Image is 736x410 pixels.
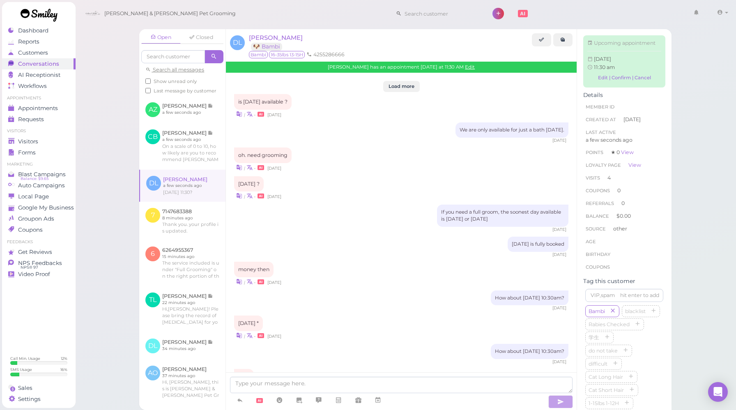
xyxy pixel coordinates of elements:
[586,104,614,110] span: Member ID
[269,51,305,58] span: 16-35lbs 13-15H
[234,262,274,277] div: money then
[583,92,665,99] div: Details
[2,246,76,258] a: Get Reviews
[61,356,67,361] div: 12 %
[2,169,76,180] a: Blast Campaigns Balance: $9.65
[234,147,292,163] div: oh. need grooming
[552,227,566,232] span: 06/28/2025 11:51am
[234,191,568,200] div: •
[587,348,619,354] span: do not take
[182,31,221,44] a: Closed
[249,34,303,41] span: [PERSON_NAME]
[2,81,76,92] a: Workflows
[234,316,263,331] div: [DATE] *
[491,344,568,359] div: How about [DATE] 10:30am?
[60,367,67,372] div: 16 %
[145,78,151,84] input: Show unread only
[586,136,632,144] span: a few seconds ago
[587,72,661,83] a: Edit | Confirm | Cancel
[145,88,151,93] input: Last message by customer
[230,35,245,50] span: DL
[18,138,38,145] span: Visitors
[2,202,76,213] a: Google My Business
[2,161,76,167] li: Marketing
[2,114,76,125] a: Requests
[244,112,245,117] i: |
[465,64,475,70] a: Edit
[583,222,665,235] li: other
[552,305,566,311] span: 06/28/2025 11:55am
[587,39,661,47] div: Upcoming appointment
[10,367,32,372] div: SMS Usage
[234,176,264,192] div: [DATE] ?
[583,278,665,285] div: Tag this customer
[587,361,609,367] span: difficult
[141,50,205,63] input: Search customer
[18,215,54,222] span: Groupon Ads
[244,194,245,199] i: |
[234,331,568,340] div: •
[18,226,43,233] span: Coupons
[491,290,568,306] div: How about [DATE] 10:30am?
[2,191,76,202] a: Local Page
[18,116,44,123] span: Requests
[628,162,641,168] a: View
[586,200,614,206] span: Referrals
[583,171,665,184] li: 4
[586,129,616,135] span: Last Active
[455,122,568,138] div: We are only available for just a bath [DATE].
[234,110,568,118] div: •
[586,162,621,168] span: Loyalty page
[586,239,596,244] span: age
[18,271,50,278] span: Video Proof
[620,292,659,299] div: hit enter to add
[305,51,347,58] li: 4255286666
[18,171,66,178] span: Blast Campaigns
[2,147,76,158] a: Forms
[154,88,216,94] span: Last message by customer
[2,269,76,280] a: Video Proof
[583,184,665,197] li: 0
[267,166,281,171] span: 06/28/2025 11:50am
[616,213,631,219] span: $0.00
[586,251,610,257] span: Birthday
[18,193,49,200] span: Local Page
[587,374,625,380] span: Cat Long Hair
[587,308,607,314] span: Bambi
[234,94,292,110] div: is [DATE] available ?
[587,387,626,393] span: Cat Short Hair
[437,205,568,227] div: If you need a full groom, the soonest day available is [DATE] or [DATE]
[586,213,610,219] span: Balance
[2,382,76,394] a: Sales
[708,382,728,402] div: Open Intercom Messenger
[18,182,65,189] span: Auto Campaigns
[508,237,568,252] div: [DATE] is fully booked
[583,197,665,210] li: 0
[2,128,76,134] li: Visitors
[267,334,281,339] span: 06/28/2025 11:55am
[2,258,76,269] a: NPS Feedbacks NPS® 97
[244,280,245,285] i: |
[611,149,634,155] span: ★ 0
[244,166,245,171] i: |
[594,56,611,62] span: Wed Sep 10 2025 11:30:00 GMT-0700 (Pacific Daylight Time)
[552,138,566,143] span: 06/28/2025 11:50am
[2,239,76,245] li: Feedbacks
[18,38,39,45] span: Reports
[587,321,631,327] span: Rabies Checked
[18,105,58,112] span: Appointments
[586,150,603,155] span: Points
[18,49,48,56] span: Customers
[234,277,568,286] div: •
[586,188,610,193] span: Coupons
[244,334,245,339] i: |
[2,25,76,36] a: Dashboard
[586,226,606,232] span: Source
[2,103,76,114] a: Appointments
[267,112,281,117] span: 06/28/2025 11:48am
[104,2,236,25] span: [PERSON_NAME] & [PERSON_NAME] Pet Grooming
[594,64,615,70] span: 11:30 am
[249,51,268,58] span: Bambi
[623,116,641,123] span: [DATE]
[21,175,48,182] span: Balance: $9.65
